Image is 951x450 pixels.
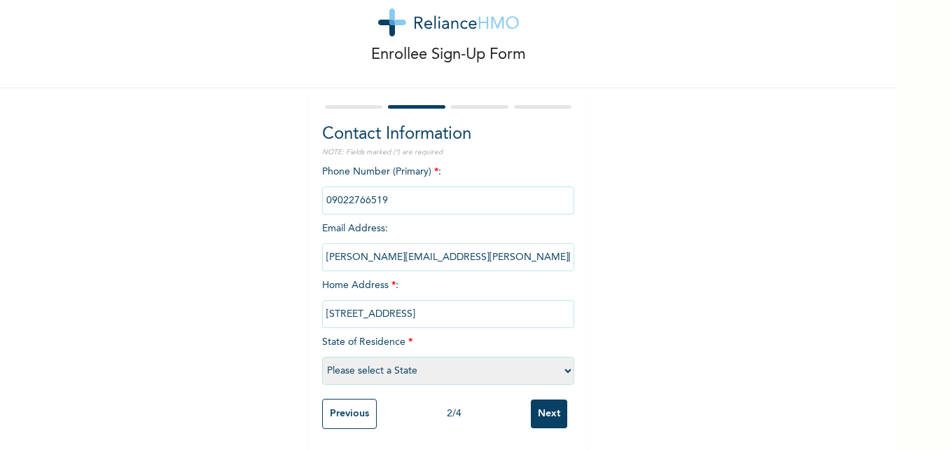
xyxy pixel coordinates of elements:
span: Home Address : [322,280,574,319]
input: Next [531,400,567,428]
h2: Contact Information [322,122,574,147]
p: NOTE: Fields marked (*) are required [322,147,574,158]
span: State of Residence [322,337,574,376]
img: logo [378,8,519,36]
span: Phone Number (Primary) : [322,167,574,205]
p: Enrollee Sign-Up Form [371,43,526,67]
input: Enter home address [322,300,574,328]
input: Enter email Address [322,243,574,271]
div: 2 / 4 [377,407,531,421]
input: Enter Primary Phone Number [322,186,574,214]
span: Email Address : [322,224,574,262]
input: Previous [322,399,377,429]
